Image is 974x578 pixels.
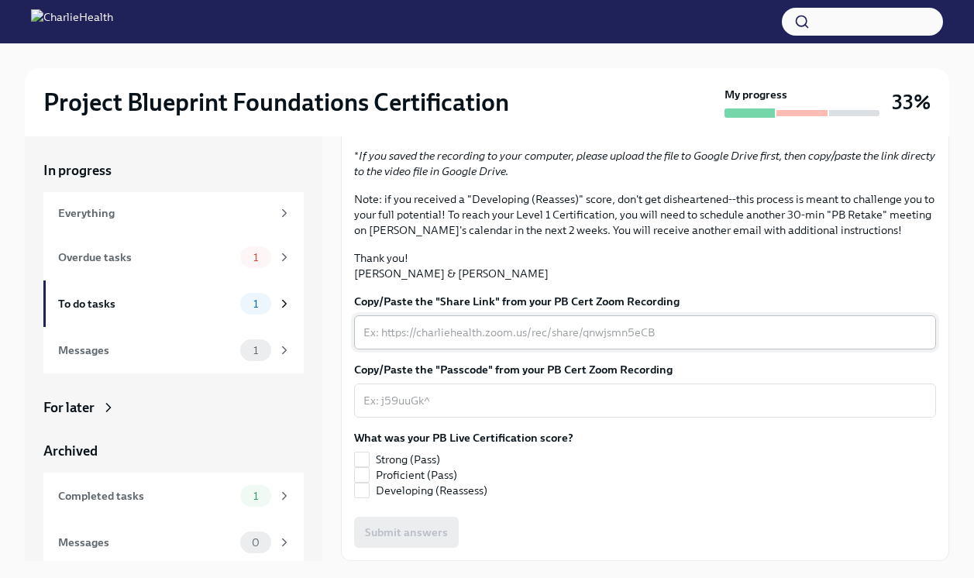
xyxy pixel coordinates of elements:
span: Developing (Reassess) [376,483,487,498]
a: For later [43,398,304,417]
span: 1 [244,345,267,356]
a: To do tasks1 [43,280,304,327]
label: Copy/Paste the "Passcode" from your PB Cert Zoom Recording [354,362,936,377]
strong: My progress [724,87,787,102]
label: What was your PB Live Certification score? [354,430,573,446]
img: CharlieHealth [31,9,113,34]
div: Messages [58,534,234,551]
span: Strong (Pass) [376,452,440,467]
a: Completed tasks1 [43,473,304,519]
a: Messages1 [43,327,304,373]
span: 1 [244,298,267,310]
div: For later [43,398,95,417]
em: If you saved the recording to your computer, please upload the file to Google Drive first, then c... [354,149,935,178]
h2: Project Blueprint Foundations Certification [43,87,509,118]
span: Proficient (Pass) [376,467,457,483]
label: Copy/Paste the "Share Link" from your PB Cert Zoom Recording [354,294,936,309]
a: Messages0 [43,519,304,566]
span: 0 [243,537,269,549]
a: Archived [43,442,304,460]
p: Note: if you received a "Developing (Reasses)" score, don't get disheartened--this process is mea... [354,191,936,238]
p: Thank you! [PERSON_NAME] & [PERSON_NAME] [354,250,936,281]
a: In progress [43,161,304,180]
div: Completed tasks [58,487,234,504]
h3: 33% [892,88,931,116]
span: 1 [244,252,267,263]
div: Everything [58,205,271,222]
div: Overdue tasks [58,249,234,266]
a: Everything [43,192,304,234]
div: To do tasks [58,295,234,312]
span: 1 [244,490,267,502]
div: Messages [58,342,234,359]
a: Overdue tasks1 [43,234,304,280]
